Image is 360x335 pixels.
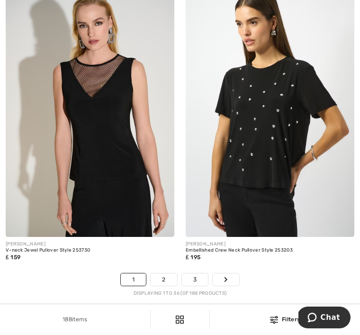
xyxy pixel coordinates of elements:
[182,273,208,286] a: 3
[6,241,174,248] div: [PERSON_NAME]
[186,254,200,261] span: ₤ 195
[186,241,354,248] div: [PERSON_NAME]
[270,316,278,324] img: Filters
[6,254,20,261] span: ₤ 159
[186,248,354,254] div: Embellished Crew Neck Pullover Style 253203
[151,273,177,286] a: 2
[121,273,146,286] a: 1
[6,248,174,254] div: V-neck Jewel Pullover Style 253730
[298,307,351,330] iframe: Opens a widget where you can chat to one of our agents
[63,316,72,323] span: 188
[216,315,354,324] div: Filters
[176,316,184,324] img: Filters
